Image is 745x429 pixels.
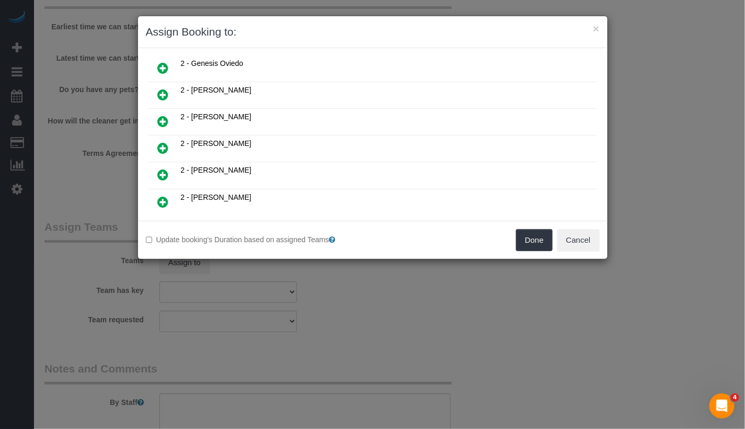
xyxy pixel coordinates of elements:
iframe: Intercom live chat [709,393,735,419]
span: 2 - [PERSON_NAME] [181,86,251,94]
button: Done [516,229,553,251]
input: Update booking's Duration based on assigned Teams [146,236,153,243]
span: 2 - [PERSON_NAME] [181,193,251,201]
button: × [593,23,599,34]
label: Update booking's Duration based on assigned Teams [146,234,365,245]
span: 2 - [PERSON_NAME] [181,112,251,121]
span: 2 - [PERSON_NAME] [181,139,251,148]
span: 2 - Genesis Oviedo [181,59,244,67]
span: 2 - [PERSON_NAME] [181,166,251,174]
h3: Assign Booking to: [146,24,600,40]
span: 4 [731,393,739,402]
button: Cancel [557,229,600,251]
